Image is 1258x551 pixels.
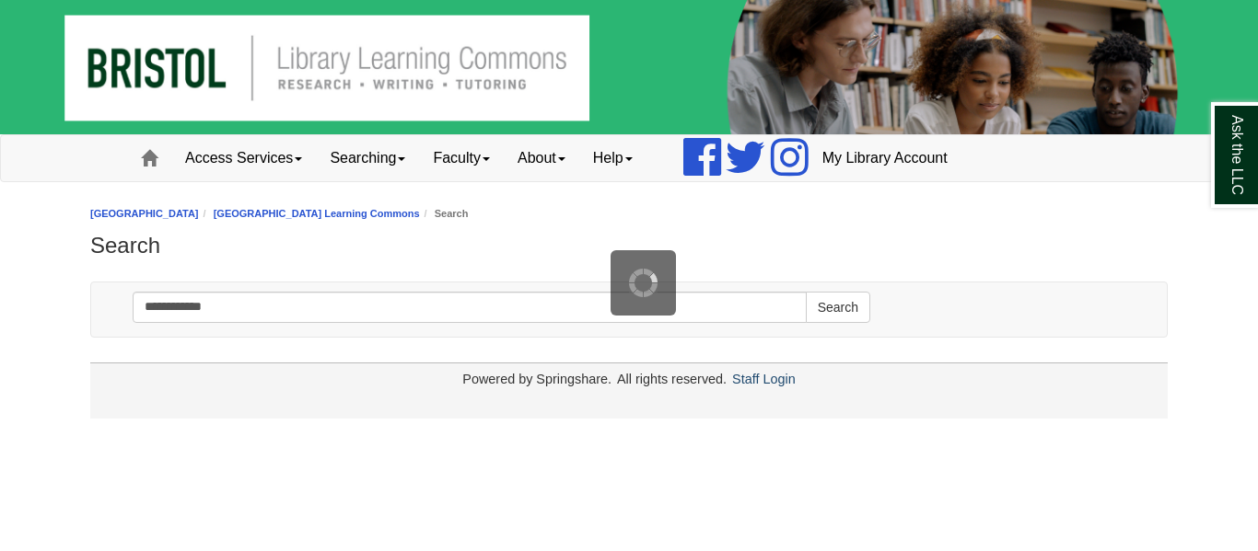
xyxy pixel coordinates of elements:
a: Access Services [171,135,316,181]
div: Powered by Springshare. [460,372,614,386]
a: Searching [316,135,419,181]
a: Faculty [419,135,504,181]
nav: breadcrumb [90,205,1168,223]
li: Search [420,205,469,223]
a: About [504,135,579,181]
h1: Search [90,233,1168,258]
a: Staff Login [732,372,796,386]
a: Help [579,135,646,181]
a: [GEOGRAPHIC_DATA] Learning Commons [214,208,420,219]
button: Search [806,292,870,323]
a: My Library Account [809,135,961,181]
img: Working... [629,269,658,297]
a: [GEOGRAPHIC_DATA] [90,208,199,219]
div: All rights reserved. [614,372,729,386]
